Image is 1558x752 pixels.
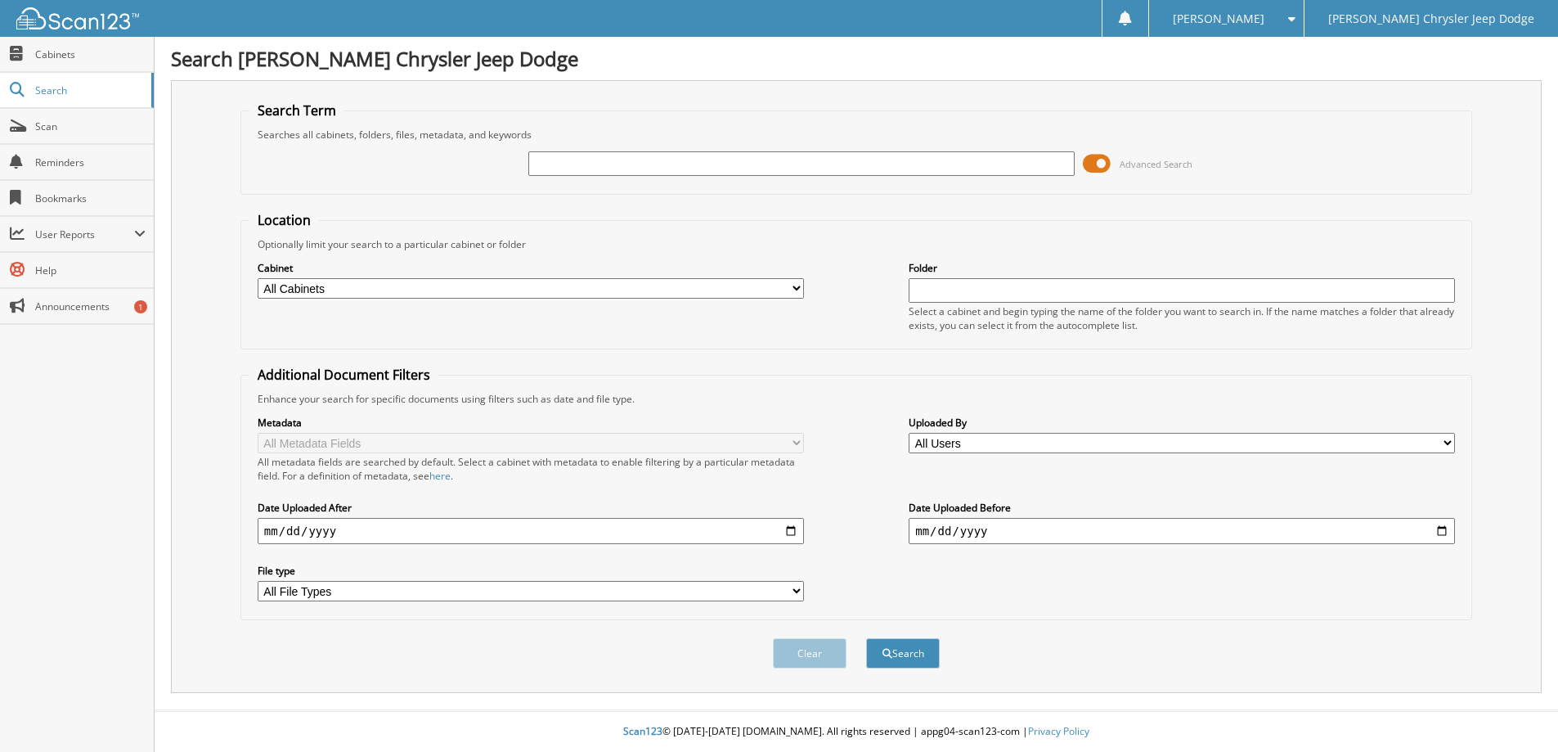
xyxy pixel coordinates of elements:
[249,392,1463,406] div: Enhance your search for specific documents using filters such as date and file type.
[258,518,804,544] input: start
[1120,158,1192,170] span: Advanced Search
[866,638,940,669] button: Search
[155,712,1558,752] div: © [DATE]-[DATE] [DOMAIN_NAME]. All rights reserved | appg04-scan123-com |
[134,300,147,313] div: 1
[35,191,146,205] span: Bookmarks
[258,455,804,483] div: All metadata fields are searched by default. Select a cabinet with metadata to enable filtering b...
[35,47,146,61] span: Cabinets
[258,564,804,578] label: File type
[249,366,438,384] legend: Additional Document Filters
[909,518,1455,544] input: end
[249,101,344,119] legend: Search Term
[623,724,662,738] span: Scan123
[35,263,146,277] span: Help
[258,416,804,430] label: Metadata
[909,304,1455,332] div: Select a cabinet and begin typing the name of the folder you want to search in. If the name match...
[258,261,804,275] label: Cabinet
[35,227,134,241] span: User Reports
[249,128,1463,142] div: Searches all cabinets, folders, files, metadata, and keywords
[35,83,143,97] span: Search
[35,155,146,169] span: Reminders
[909,261,1455,275] label: Folder
[1328,14,1534,24] span: [PERSON_NAME] Chrysler Jeep Dodge
[909,501,1455,515] label: Date Uploaded Before
[249,237,1463,251] div: Optionally limit your search to a particular cabinet or folder
[429,469,451,483] a: here
[35,299,146,313] span: Announcements
[1173,14,1264,24] span: [PERSON_NAME]
[258,501,804,515] label: Date Uploaded After
[909,416,1455,430] label: Uploaded By
[249,211,319,229] legend: Location
[35,119,146,133] span: Scan
[16,7,139,29] img: scan123-logo-white.svg
[171,45,1542,72] h1: Search [PERSON_NAME] Chrysler Jeep Dodge
[773,638,846,669] button: Clear
[1028,724,1089,738] a: Privacy Policy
